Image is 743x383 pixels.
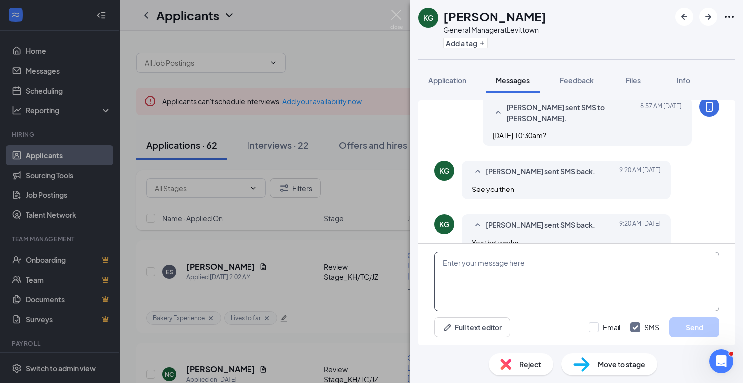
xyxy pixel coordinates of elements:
[472,166,484,178] svg: SmallChevronUp
[443,38,488,48] button: PlusAdd a tag
[598,359,645,370] span: Move to stage
[640,102,682,124] span: [DATE] 8:57 AM
[423,13,433,23] div: KG
[626,76,641,85] span: Files
[723,11,735,23] svg: Ellipses
[443,8,546,25] h1: [PERSON_NAME]
[439,219,449,229] div: KG
[619,166,661,178] span: [DATE] 9:20 AM
[486,219,595,231] span: [PERSON_NAME] sent SMS back.
[619,219,661,231] span: [DATE] 9:20 AM
[434,317,510,337] button: Full text editorPen
[519,359,541,370] span: Reject
[496,76,530,85] span: Messages
[560,76,594,85] span: Feedback
[493,107,504,119] svg: SmallChevronUp
[506,102,637,124] span: [PERSON_NAME] sent SMS to [PERSON_NAME].
[443,25,546,35] div: General Manager at Levittown
[677,76,690,85] span: Info
[439,166,449,176] div: KG
[428,76,466,85] span: Application
[699,8,717,26] button: ArrowRight
[493,131,546,140] span: [DATE] 10:30am?
[472,238,518,247] span: Yes that works
[702,11,714,23] svg: ArrowRight
[703,101,715,113] svg: MobileSms
[443,322,453,332] svg: Pen
[472,219,484,231] svg: SmallChevronUp
[479,40,485,46] svg: Plus
[678,11,690,23] svg: ArrowLeftNew
[675,8,693,26] button: ArrowLeftNew
[709,349,733,373] iframe: Intercom live chat
[669,317,719,337] button: Send
[486,166,595,178] span: [PERSON_NAME] sent SMS back.
[472,185,514,193] span: See you then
